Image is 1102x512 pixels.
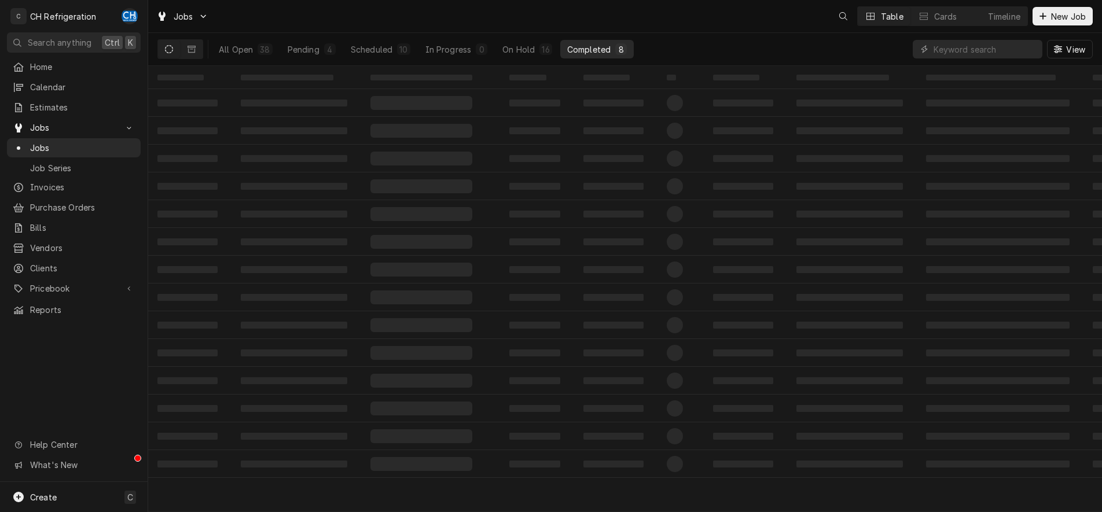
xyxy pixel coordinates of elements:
[370,346,472,360] span: ‌
[834,7,853,25] button: Open search
[30,439,134,451] span: Help Center
[796,461,903,467] span: ‌
[583,322,644,329] span: ‌
[157,75,204,80] span: ‌
[926,100,1070,106] span: ‌
[934,10,957,23] div: Cards
[152,7,213,26] a: Go to Jobs
[796,211,903,218] span: ‌
[7,32,141,53] button: Search anythingCtrlK
[509,127,560,134] span: ‌
[157,238,218,245] span: ‌
[127,491,133,503] span: C
[30,181,135,193] span: Invoices
[326,43,333,56] div: 4
[7,98,141,117] a: Estimates
[425,43,472,56] div: In Progress
[370,457,472,471] span: ‌
[796,75,889,80] span: ‌
[370,124,472,138] span: ‌
[7,78,141,97] a: Calendar
[478,43,485,56] div: 0
[157,266,218,273] span: ‌
[926,377,1070,384] span: ‌
[509,322,560,329] span: ‌
[288,43,319,56] div: Pending
[7,259,141,278] a: Clients
[30,459,134,471] span: What's New
[241,405,347,412] span: ‌
[796,377,903,384] span: ‌
[30,142,135,154] span: Jobs
[7,435,141,454] a: Go to Help Center
[509,266,560,273] span: ‌
[796,349,903,356] span: ‌
[122,8,138,24] div: Chris Hiraga's Avatar
[157,349,218,356] span: ‌
[509,75,546,80] span: ‌
[509,238,560,245] span: ‌
[926,127,1070,134] span: ‌
[881,10,903,23] div: Table
[157,211,218,218] span: ‌
[926,238,1070,245] span: ‌
[713,100,773,106] span: ‌
[241,377,347,384] span: ‌
[926,211,1070,218] span: ‌
[583,349,644,356] span: ‌
[30,492,57,502] span: Create
[796,322,903,329] span: ‌
[370,290,472,304] span: ‌
[241,238,347,245] span: ‌
[241,100,347,106] span: ‌
[667,150,683,167] span: ‌
[241,183,347,190] span: ‌
[370,75,472,80] span: ‌
[157,155,218,162] span: ‌
[370,263,472,277] span: ‌
[509,294,560,301] span: ‌
[926,294,1070,301] span: ‌
[713,238,773,245] span: ‌
[583,294,644,301] span: ‌
[241,322,347,329] span: ‌
[509,461,560,467] span: ‌
[30,101,135,113] span: Estimates
[157,405,218,412] span: ‌
[583,100,644,106] span: ‌
[926,266,1070,273] span: ‌
[713,461,773,467] span: ‌
[7,455,141,474] a: Go to What's New
[509,377,560,384] span: ‌
[157,433,218,440] span: ‌
[509,211,560,218] span: ‌
[30,222,135,234] span: Bills
[796,405,903,412] span: ‌
[1047,40,1093,58] button: View
[7,138,141,157] a: Jobs
[796,433,903,440] span: ‌
[926,155,1070,162] span: ‌
[667,206,683,222] span: ‌
[128,36,133,49] span: K
[7,238,141,257] a: Vendors
[713,266,773,273] span: ‌
[926,75,1056,80] span: ‌
[7,159,141,178] a: Job Series
[7,198,141,217] a: Purchase Orders
[241,266,347,273] span: ‌
[713,349,773,356] span: ‌
[926,322,1070,329] span: ‌
[241,127,347,134] span: ‌
[796,266,903,273] span: ‌
[10,8,27,24] div: CH Refrigeration's Avatar
[241,294,347,301] span: ‌
[241,461,347,467] span: ‌
[28,36,91,49] span: Search anything
[667,373,683,389] span: ‌
[7,178,141,197] a: Invoices
[667,261,683,278] span: ‌
[1064,43,1088,56] span: View
[370,207,472,221] span: ‌
[926,461,1070,467] span: ‌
